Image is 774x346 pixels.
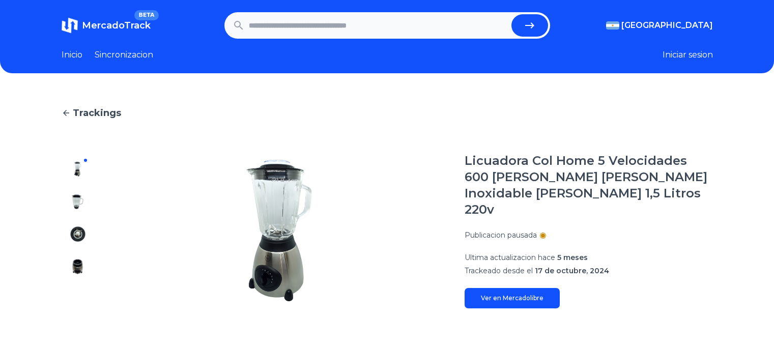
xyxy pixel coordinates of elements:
[62,106,713,120] a: Trackings
[82,20,151,31] span: MercadoTrack
[70,161,86,177] img: Licuadora Col Home 5 Velocidades 600 Watts Acero Inoxidable Vaso Vidrio 1,5 Litros 220v
[465,230,537,240] p: Publicacion pausada
[70,226,86,242] img: Licuadora Col Home 5 Velocidades 600 Watts Acero Inoxidable Vaso Vidrio 1,5 Litros 220v
[465,153,713,218] h1: Licuadora Col Home 5 Velocidades 600 [PERSON_NAME] [PERSON_NAME] Inoxidable [PERSON_NAME] 1,5 Lit...
[557,253,588,262] span: 5 meses
[535,266,609,275] span: 17 de octubre, 2024
[621,19,713,32] span: [GEOGRAPHIC_DATA]
[62,17,78,34] img: MercadoTrack
[95,49,153,61] a: Sincronizacion
[663,49,713,61] button: Iniciar sesion
[62,49,82,61] a: Inicio
[465,288,560,308] a: Ver en Mercadolibre
[134,10,158,20] span: BETA
[465,266,533,275] span: Trackeado desde el
[62,17,151,34] a: MercadoTrackBETA
[465,253,555,262] span: Ultima actualizacion hace
[70,193,86,210] img: Licuadora Col Home 5 Velocidades 600 Watts Acero Inoxidable Vaso Vidrio 1,5 Litros 220v
[606,19,713,32] button: [GEOGRAPHIC_DATA]
[73,106,121,120] span: Trackings
[70,258,86,275] img: Licuadora Col Home 5 Velocidades 600 Watts Acero Inoxidable Vaso Vidrio 1,5 Litros 220v
[114,153,444,308] img: Licuadora Col Home 5 Velocidades 600 Watts Acero Inoxidable Vaso Vidrio 1,5 Litros 220v
[606,21,619,30] img: Argentina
